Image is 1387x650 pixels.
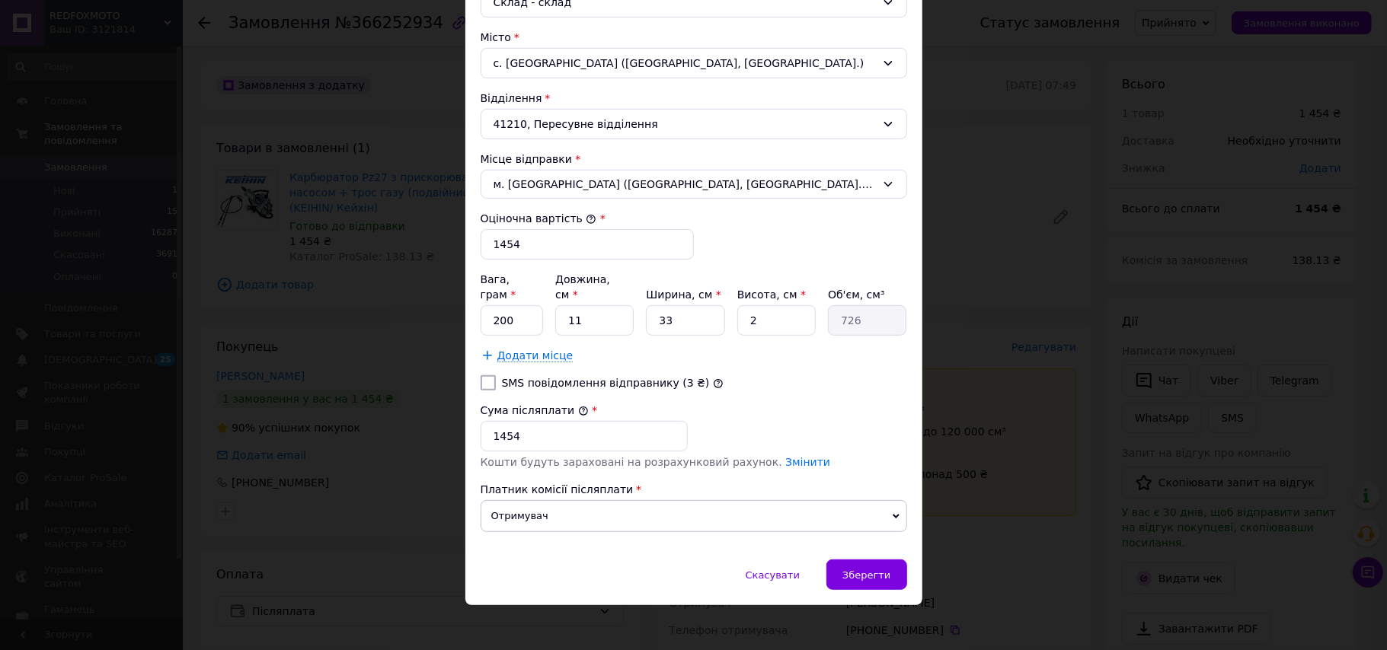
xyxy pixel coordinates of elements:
span: Платник комісії післяплати [481,483,634,495]
label: Висота, см [737,288,806,301]
span: Отримувач [481,500,907,532]
div: с. [GEOGRAPHIC_DATA] ([GEOGRAPHIC_DATA], [GEOGRAPHIC_DATA].) [481,48,907,78]
span: Кошти будуть зараховані на розрахунковий рахунок. [481,456,831,468]
label: Оціночна вартість [481,212,597,225]
a: Змінити [785,456,830,468]
label: Довжина, см [555,273,610,301]
label: Ширина, см [646,288,721,301]
div: Місто [481,30,907,45]
label: Вага, грам [481,273,516,301]
label: Сума післяплати [481,404,589,416]
span: Додати місце [497,349,574,362]
div: 41210, Пересувне відділення [481,109,907,139]
span: Скасувати [746,569,800,581]
div: Відділення [481,91,907,106]
span: м. [GEOGRAPHIC_DATA] ([GEOGRAPHIC_DATA], [GEOGRAPHIC_DATA].); 64602, вул. [PERSON_NAME][STREET_AD... [494,177,876,192]
label: SMS повідомлення відправнику (3 ₴) [502,377,710,389]
div: Об'єм, см³ [828,287,906,302]
span: Зберегти [842,569,890,581]
div: Місце відправки [481,151,907,167]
